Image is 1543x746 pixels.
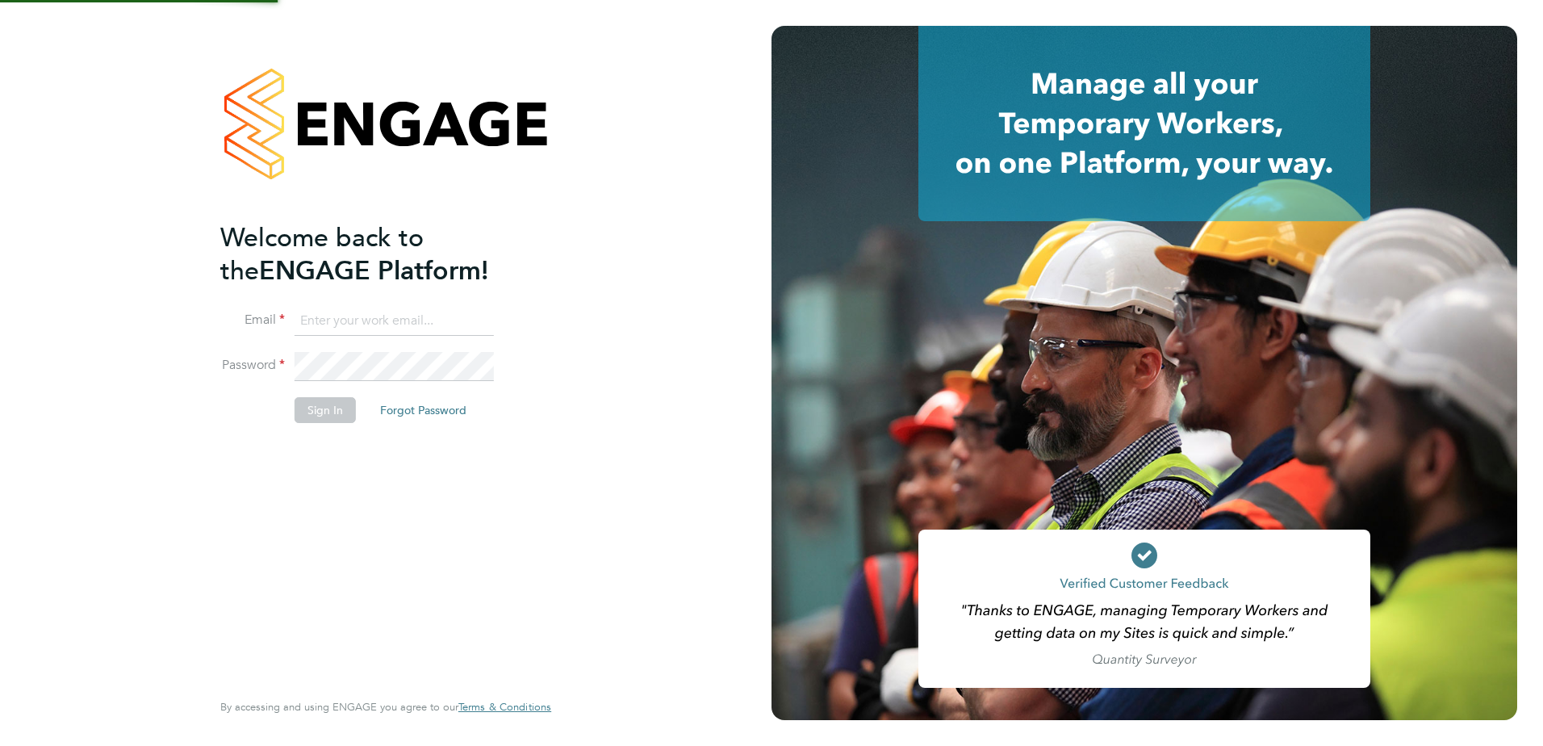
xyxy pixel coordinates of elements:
a: Terms & Conditions [458,701,551,714]
h2: ENGAGE Platform! [220,221,535,287]
label: Email [220,312,285,329]
button: Sign In [295,397,356,423]
input: Enter your work email... [295,307,494,336]
button: Forgot Password [367,397,479,423]
span: Terms & Conditions [458,700,551,714]
span: Welcome back to the [220,222,424,287]
span: By accessing and using ENGAGE you agree to our [220,700,551,714]
label: Password [220,357,285,374]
